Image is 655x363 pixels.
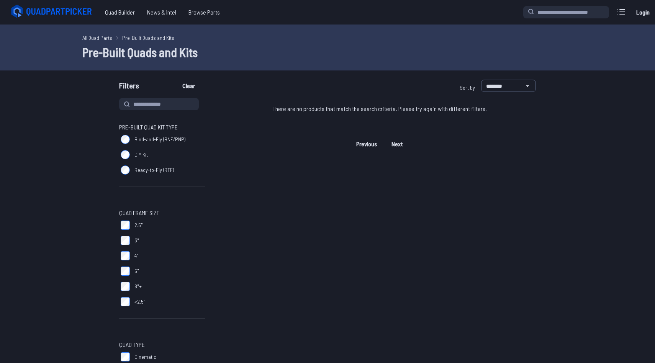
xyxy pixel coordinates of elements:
input: 5" [121,267,130,276]
a: Login [634,5,652,20]
input: 4" [121,251,130,260]
span: Cinematic [134,353,156,361]
span: 2.5" [134,221,143,229]
a: News & Intel [141,5,182,20]
input: 6"+ [121,282,130,291]
input: Cinematic [121,352,130,361]
span: 6"+ [134,283,142,290]
input: 3" [121,236,130,245]
span: 3" [134,237,139,244]
span: Filters [119,80,139,95]
span: Sort by [460,84,475,91]
button: Clear [176,80,201,92]
a: Quad Builder [99,5,141,20]
a: All Quad Parts [82,34,112,42]
span: Ready-to-Fly (RTF) [134,166,174,174]
span: Quad Frame Size [119,208,160,217]
input: Ready-to-Fly (RTF) [121,165,130,175]
a: Browse Parts [182,5,226,20]
span: Bind-and-Fly (BNF/PNP) [134,136,185,143]
input: 2.5" [121,221,130,230]
span: 4" [134,252,139,260]
h1: Pre-Built Quads and Kits [82,43,573,61]
span: <2.5" [134,298,146,306]
span: 5" [134,267,139,275]
select: Sort by [481,80,536,92]
span: Pre-Built Quad Kit Type [119,123,178,132]
div: There are no products that match the search criteria. Please try again with different filters. [223,98,536,119]
span: Quad Type [119,340,145,349]
input: Bind-and-Fly (BNF/PNP) [121,135,130,144]
span: DIY Kit [134,151,148,159]
a: Pre-Built Quads and Kits [122,34,174,42]
input: DIY Kit [121,150,130,159]
input: <2.5" [121,297,130,306]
